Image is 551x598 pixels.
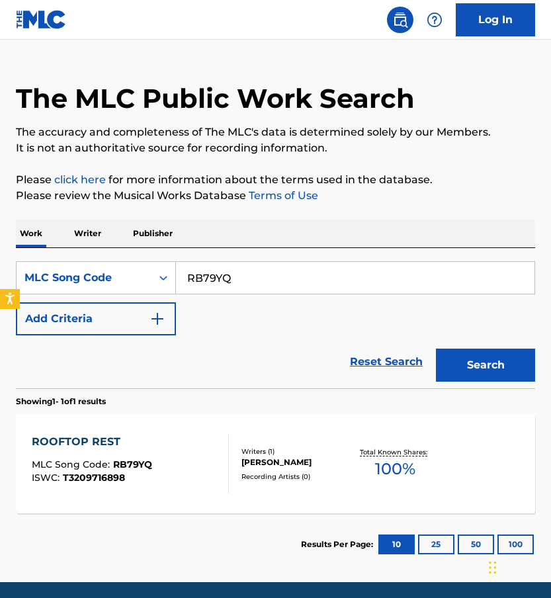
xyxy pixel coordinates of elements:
[418,534,454,554] button: 25
[343,347,429,376] a: Reset Search
[436,349,535,382] button: Search
[32,472,63,484] span: ISWC :
[63,472,125,484] span: T3209716898
[54,173,106,186] a: click here
[241,456,352,468] div: [PERSON_NAME]
[387,7,413,33] a: Public Search
[16,124,535,140] p: The accuracy and completeness of The MLC's data is determined solely by our Members.
[378,534,415,554] button: 10
[301,538,376,550] p: Results Per Page:
[375,457,415,481] span: 100 %
[241,472,352,482] div: Recording Artists ( 0 )
[113,458,152,470] span: RB79YQ
[149,311,165,327] img: 9d2ae6d4665cec9f34b9.svg
[392,12,408,28] img: search
[241,447,352,456] div: Writers ( 1 )
[16,261,535,388] form: Search Form
[16,396,106,407] p: Showing 1 - 1 of 1 results
[129,220,177,247] p: Publisher
[16,172,535,188] p: Please for more information about the terms used in the database.
[427,12,443,28] img: help
[458,534,494,554] button: 50
[456,3,535,36] a: Log In
[489,548,497,587] div: Drag
[32,434,152,450] div: ROOFTOP REST
[16,188,535,204] p: Please review the Musical Works Database
[32,458,113,470] span: MLC Song Code :
[16,414,535,513] a: ROOFTOP RESTMLC Song Code:RB79YQISWC:T3209716898Writers (1)[PERSON_NAME]Recording Artists (0)Tota...
[421,7,448,33] div: Help
[485,534,551,598] iframe: Chat Widget
[16,220,46,247] p: Work
[70,220,105,247] p: Writer
[16,302,176,335] button: Add Criteria
[16,82,415,115] h1: The MLC Public Work Search
[16,10,67,29] img: MLC Logo
[24,270,144,286] div: MLC Song Code
[360,447,431,457] p: Total Known Shares:
[16,140,535,156] p: It is not an authoritative source for recording information.
[246,189,318,202] a: Terms of Use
